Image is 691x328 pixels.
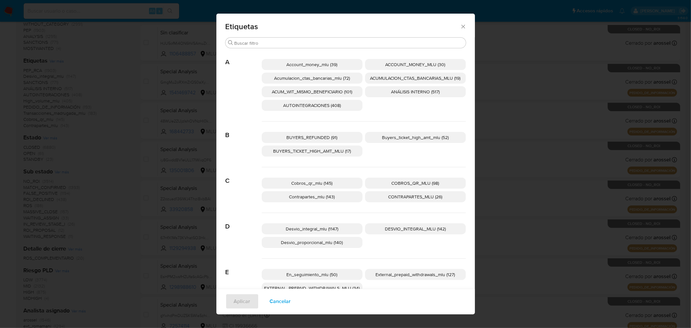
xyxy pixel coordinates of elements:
[225,167,262,185] span: C
[262,269,363,280] div: En_seguimiento_mlu (50)
[262,86,363,97] div: ACUM_WIT_MISMO_BENEFICIARIO (101)
[235,40,463,46] input: Buscar filtro
[262,178,363,189] div: Cobros_qr_mlu (145)
[283,102,341,109] span: AUTOINTEGRACIONES (408)
[262,100,363,111] div: AUTOINTEGRACIONES (408)
[460,23,466,29] button: Cerrar
[274,75,350,81] span: Acumulacion_ctas_bancarias_mlu (72)
[365,132,466,143] div: Buyers_ticket_high_amt_mlu (52)
[273,148,351,154] span: BUYERS_TICKET_HIGH_AMT_MLU (17)
[365,59,466,70] div: ACCOUNT_MONEY_MLU (30)
[287,134,338,141] span: BUYERS_REFUNDED (91)
[225,213,262,230] span: D
[365,178,466,189] div: COBROS_QR_MLU (98)
[225,23,460,30] span: Etiquetas
[287,61,338,68] span: Account_money_mlu (39)
[365,191,466,202] div: CONTRAPARTES_MLU (26)
[392,180,439,186] span: COBROS_QR_MLU (98)
[228,40,233,45] button: Buscar
[281,239,343,246] span: Desvio_proporcional_mlu (140)
[370,75,461,81] span: ACUMULACION_CTAS_BANCARIAS_MLU (19)
[289,193,335,200] span: Contrapartes_mlu (143)
[262,132,363,143] div: BUYERS_REFUNDED (91)
[365,269,466,280] div: External_prepaid_withdrawals_mlu (127)
[391,88,440,95] span: ANÁLISIS INTERNO (517)
[365,223,466,234] div: DESVIO_INTEGRAL_MLU (142)
[261,294,299,309] button: Cancelar
[262,59,363,70] div: Account_money_mlu (39)
[270,294,291,309] span: Cancelar
[272,88,352,95] span: ACUM_WIT_MISMO_BENEFICIARIO (101)
[264,285,360,291] span: EXTERNAL_PREPAID_WITHDRAWALS_MLU (34)
[262,223,363,234] div: Desvio_integral_mlu (1147)
[385,226,446,232] span: DESVIO_INTEGRAL_MLU (142)
[262,283,363,294] div: EXTERNAL_PREPAID_WITHDRAWALS_MLU (34)
[262,191,363,202] div: Contrapartes_mlu (143)
[262,237,363,248] div: Desvio_proporcional_mlu (140)
[262,73,363,84] div: Acumulacion_ctas_bancarias_mlu (72)
[365,73,466,84] div: ACUMULACION_CTAS_BANCARIAS_MLU (19)
[365,86,466,97] div: ANÁLISIS INTERNO (517)
[286,226,338,232] span: Desvio_integral_mlu (1147)
[292,180,333,186] span: Cobros_qr_mlu (145)
[225,122,262,139] span: B
[225,259,262,276] span: E
[225,49,262,66] span: A
[376,271,455,278] span: External_prepaid_withdrawals_mlu (127)
[262,146,363,157] div: BUYERS_TICKET_HIGH_AMT_MLU (17)
[388,193,443,200] span: CONTRAPARTES_MLU (26)
[382,134,449,141] span: Buyers_ticket_high_amt_mlu (52)
[386,61,445,68] span: ACCOUNT_MONEY_MLU (30)
[287,271,338,278] span: En_seguimiento_mlu (50)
